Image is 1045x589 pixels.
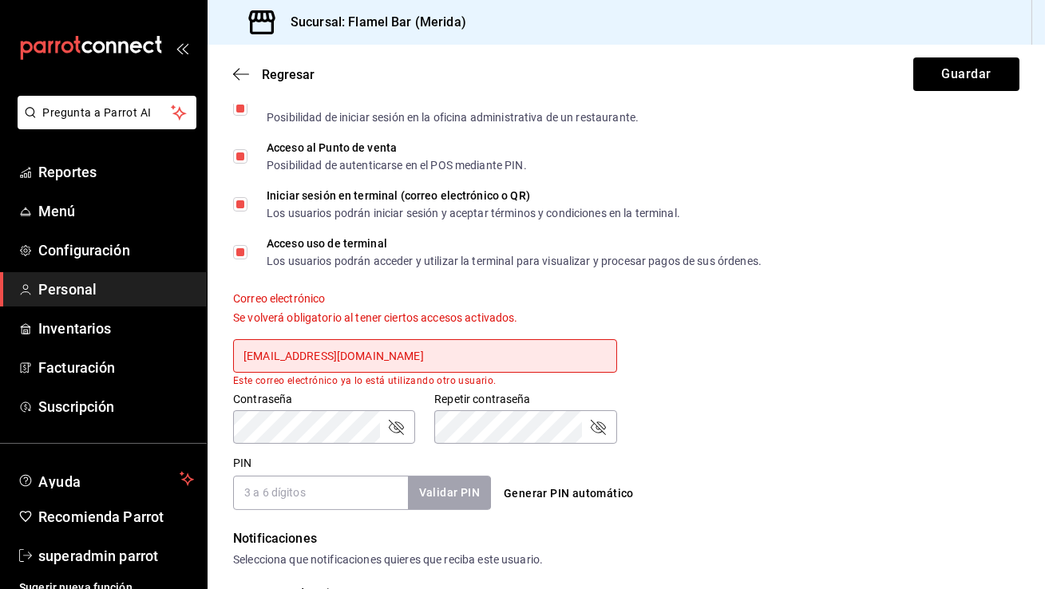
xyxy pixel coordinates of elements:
[38,318,194,339] span: Inventarios
[434,394,616,405] label: Repetir contraseña
[267,255,762,267] div: Los usuarios podrán acceder y utilizar la terminal para visualizar y procesar pagos de sus órdenes.
[267,94,639,105] div: Administrador Web
[38,239,194,261] span: Configuración
[38,200,194,222] span: Menú
[233,67,315,82] button: Regresar
[38,396,194,417] span: Suscripción
[38,545,194,567] span: superadmin parrot
[233,294,617,305] label: Correo electrónico
[386,417,406,437] button: passwordField
[233,394,415,405] label: Contraseña
[38,506,194,528] span: Recomienda Parrot
[233,476,408,509] input: 3 a 6 dígitos
[233,551,1019,568] div: Selecciona que notificaciones quieres que reciba este usuario.
[588,417,608,437] button: passwordField
[278,13,466,32] h3: Sucursal: Flamel Bar (Merida)
[233,529,1019,548] div: Notificaciones
[267,238,762,249] div: Acceso uso de terminal
[497,479,640,508] button: Generar PIN automático
[176,42,188,54] button: open_drawer_menu
[11,116,196,132] a: Pregunta a Parrot AI
[233,375,617,386] p: Este correo electrónico ya lo está utilizando otro usuario.
[267,112,639,123] div: Posibilidad de iniciar sesión en la oficina administrativa de un restaurante.
[38,469,173,488] span: Ayuda
[267,142,527,153] div: Acceso al Punto de venta
[38,161,194,183] span: Reportes
[262,67,315,82] span: Regresar
[267,160,527,171] div: Posibilidad de autenticarse en el POS mediante PIN.
[233,310,617,326] div: Se volverá obligatorio al tener ciertos accesos activados.
[18,96,196,129] button: Pregunta a Parrot AI
[267,190,680,201] div: Iniciar sesión en terminal (correo electrónico o QR)
[267,208,680,219] div: Los usuarios podrán iniciar sesión y aceptar términos y condiciones en la terminal.
[38,357,194,378] span: Facturación
[43,105,172,121] span: Pregunta a Parrot AI
[233,458,251,469] label: PIN
[38,279,194,300] span: Personal
[913,57,1019,91] button: Guardar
